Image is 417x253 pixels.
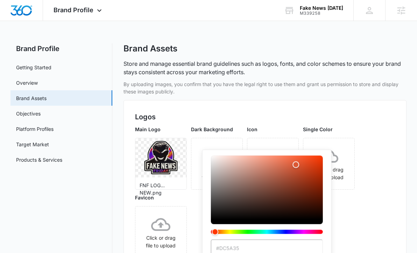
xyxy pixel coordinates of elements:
[142,139,180,177] img: User uploaded logo
[303,126,355,133] p: Single Color
[16,64,51,71] a: Getting Started
[191,138,242,189] span: Click or drag file to upload
[123,80,407,95] p: By uploading images, you confirm that you have the legal right to use them and grant us permissio...
[16,110,41,117] a: Objectives
[135,194,187,201] p: Favicon
[303,138,354,189] span: Click or drag file to upload
[16,125,54,133] a: Platform Profiles
[16,156,62,163] a: Products & Services
[247,147,298,181] div: Click or drag file to upload
[300,5,343,11] div: account name
[10,43,112,54] h2: Brand Profile
[16,94,47,102] a: Brand Assets
[247,138,298,189] span: Click or drag file to upload
[247,126,299,133] p: Icon
[191,147,242,181] div: Click or drag file to upload
[191,126,243,133] p: Dark Background
[211,230,323,234] div: Hue
[303,147,354,181] div: Click or drag file to upload
[135,126,187,133] p: Main Logo
[300,11,343,16] div: account id
[123,59,407,76] p: Store and manage essential brand guidelines such as logos, fonts, and color schemes to ensure you...
[16,79,38,86] a: Overview
[135,112,395,122] h2: Logos
[140,182,182,196] p: FNF LOG... NEW.png
[54,6,93,14] span: Brand Profile
[123,43,177,54] h1: Brand Assets
[135,215,186,250] div: Click or drag file to upload
[16,141,49,148] a: Target Market
[211,155,323,239] div: color-picker
[211,155,323,220] div: Color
